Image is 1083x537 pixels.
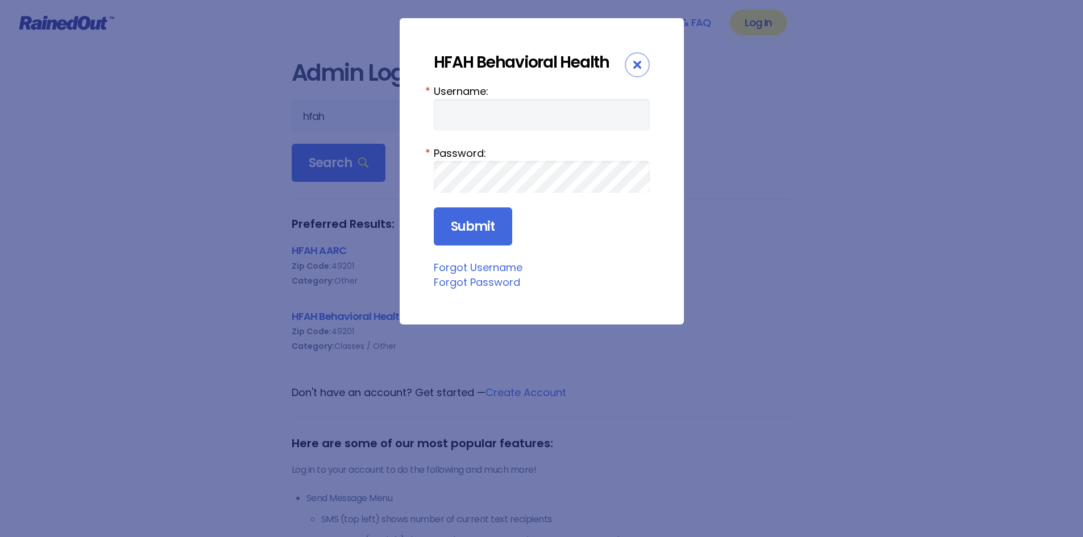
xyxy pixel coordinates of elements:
[434,145,650,161] label: Password:
[625,52,650,77] div: Close
[434,52,625,72] div: HFAH Behavioral Health
[434,84,650,99] label: Username:
[434,207,512,246] input: Submit
[434,275,520,289] a: Forgot Password
[434,260,522,274] a: Forgot Username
